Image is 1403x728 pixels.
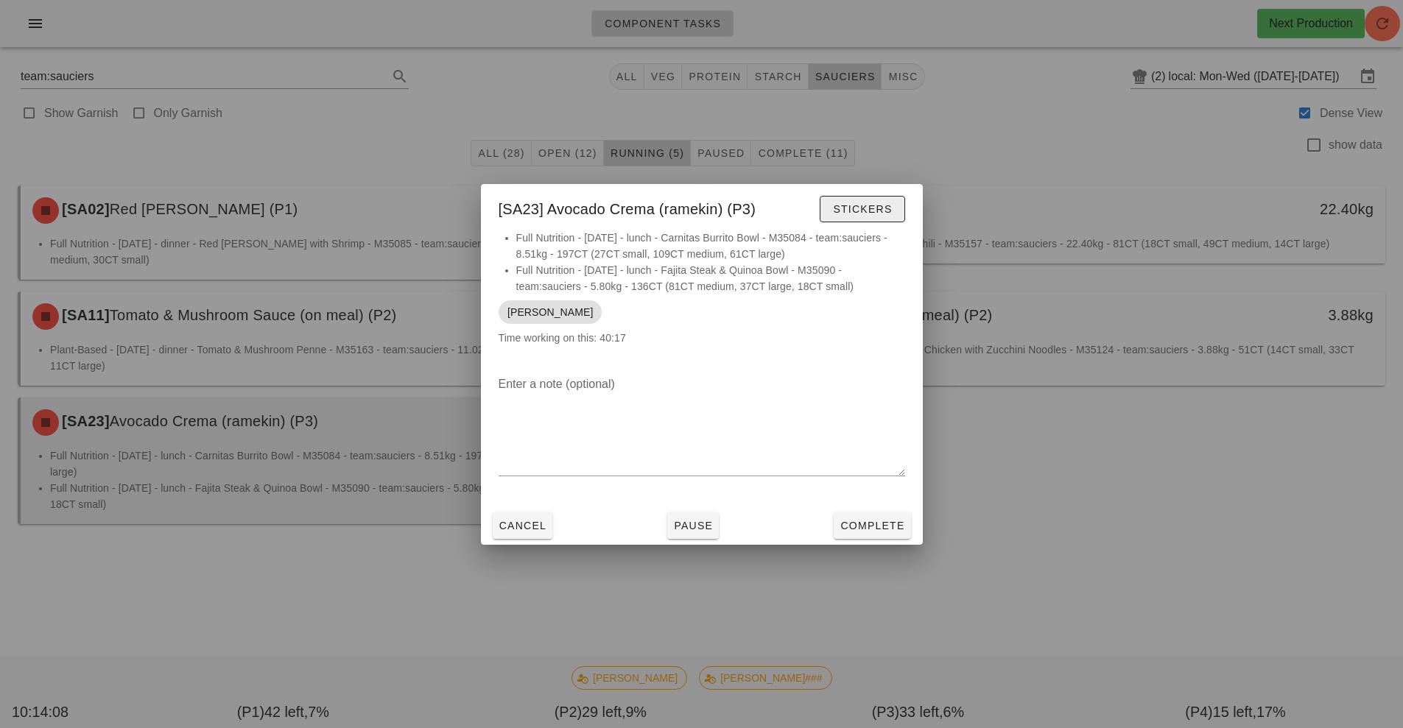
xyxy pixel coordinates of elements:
[516,230,905,262] li: Full Nutrition - [DATE] - lunch - Carnitas Burrito Bowl - M35084 - team:sauciers - 8.51kg - 197CT...
[820,196,904,222] button: Stickers
[481,184,923,230] div: [SA23] Avocado Crema (ramekin) (P3)
[516,262,905,294] li: Full Nutrition - [DATE] - lunch - Fajita Steak & Quinoa Bowl - M35090 - team:sauciers - 5.80kg - ...
[834,512,910,539] button: Complete
[481,230,923,361] div: Time working on this: 40:17
[673,520,713,531] span: Pause
[493,512,553,539] button: Cancel
[840,520,904,531] span: Complete
[507,300,593,324] span: [PERSON_NAME]
[499,520,547,531] span: Cancel
[667,512,719,539] button: Pause
[832,203,892,215] span: Stickers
